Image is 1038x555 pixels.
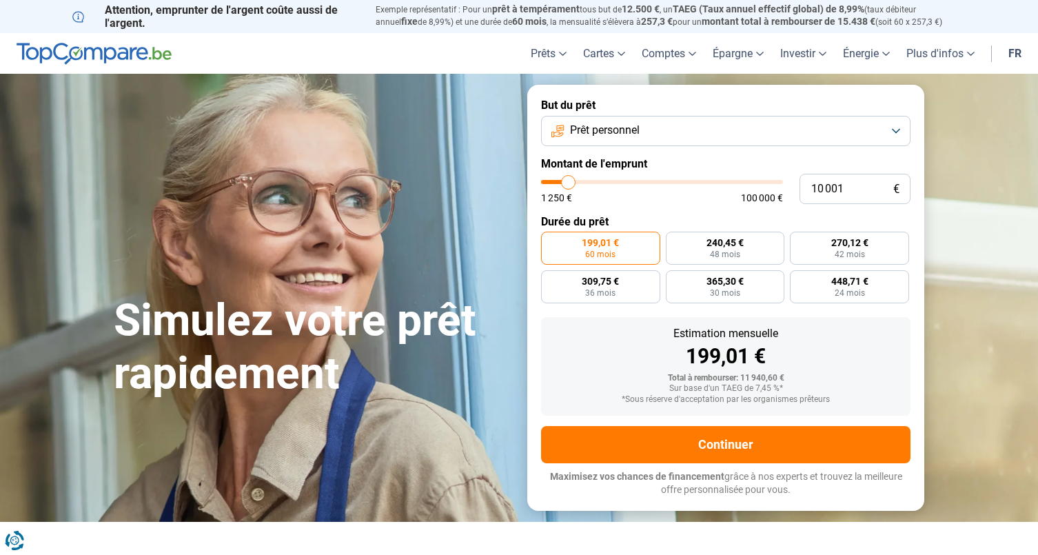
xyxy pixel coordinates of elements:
[552,346,899,367] div: 199,01 €
[550,471,724,482] span: Maximisez vos chances de financement
[706,276,744,286] span: 365,30 €
[741,193,783,203] span: 100 000 €
[835,250,865,259] span: 42 mois
[570,123,640,138] span: Prêt personnel
[17,43,172,65] img: TopCompare
[552,384,899,394] div: Sur base d'un TAEG de 7,45 %*
[893,183,899,195] span: €
[541,470,910,497] p: grâce à nos experts et trouvez la meilleure offre personnalisée pour vous.
[492,3,580,14] span: prêt à tempérament
[541,215,910,228] label: Durée du prêt
[512,16,547,27] span: 60 mois
[641,16,673,27] span: 257,3 €
[702,16,875,27] span: montant total à rembourser de 15.438 €
[72,3,359,30] p: Attention, emprunter de l'argent coûte aussi de l'argent.
[633,33,704,74] a: Comptes
[710,289,740,297] span: 30 mois
[898,33,983,74] a: Plus d'infos
[552,374,899,383] div: Total à rembourser: 11 940,60 €
[1000,33,1030,74] a: fr
[622,3,660,14] span: 12.500 €
[582,238,619,248] span: 199,01 €
[575,33,633,74] a: Cartes
[835,33,898,74] a: Énergie
[552,328,899,339] div: Estimation mensuelle
[706,238,744,248] span: 240,45 €
[541,116,910,146] button: Prêt personnel
[831,276,868,286] span: 448,71 €
[831,238,868,248] span: 270,12 €
[541,426,910,463] button: Continuer
[114,294,511,401] h1: Simulez votre prêt rapidement
[710,250,740,259] span: 48 mois
[552,395,899,405] div: *Sous réserve d'acceptation par les organismes prêteurs
[401,16,418,27] span: fixe
[704,33,772,74] a: Épargne
[582,276,619,286] span: 309,75 €
[522,33,575,74] a: Prêts
[541,157,910,170] label: Montant de l'emprunt
[835,289,865,297] span: 24 mois
[772,33,835,74] a: Investir
[585,289,615,297] span: 36 mois
[673,3,864,14] span: TAEG (Taux annuel effectif global) de 8,99%
[376,3,966,28] p: Exemple représentatif : Pour un tous but de , un (taux débiteur annuel de 8,99%) et une durée de ...
[585,250,615,259] span: 60 mois
[541,99,910,112] label: But du prêt
[541,193,572,203] span: 1 250 €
